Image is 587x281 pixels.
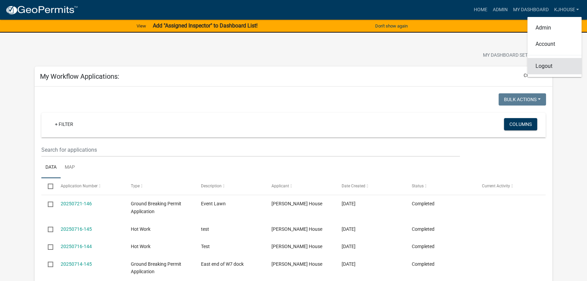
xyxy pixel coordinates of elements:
a: Account [527,36,582,52]
span: Completed [412,201,434,206]
datatable-header-cell: Date Created [335,178,405,194]
span: Applicant [271,184,289,188]
datatable-header-cell: Applicant [265,178,335,194]
h5: My Workflow Applications: [40,72,119,80]
span: Jay House [271,226,322,232]
span: Jay House [271,261,322,267]
datatable-header-cell: Application Number [54,178,124,194]
span: Jay House [271,244,322,249]
span: My Dashboard Settings [483,52,541,60]
a: Admin [527,20,582,36]
a: Home [471,3,490,16]
a: Admin [490,3,510,16]
span: Completed [412,261,434,267]
span: East end of W7 dock [201,261,244,267]
datatable-header-cell: Type [124,178,195,194]
datatable-header-cell: Current Activity [475,178,546,194]
span: Date Created [342,184,365,188]
span: Jay House [271,201,322,206]
button: Columns [504,118,537,130]
input: Search for applications [41,143,460,157]
span: test [201,226,209,232]
span: 07/21/2025 [342,201,356,206]
a: 20250721-146 [61,201,92,206]
span: Hot Work [131,244,150,249]
button: collapse [524,72,547,79]
a: kjhouse [551,3,582,16]
span: 07/16/2025 [342,226,356,232]
a: Logout [527,58,582,74]
a: 20250716-145 [61,226,92,232]
span: Hot Work [131,226,150,232]
a: 20250716-144 [61,244,92,249]
span: Status [412,184,424,188]
span: Test [201,244,210,249]
button: Don't show again [372,20,410,32]
span: Ground Breaking Permit Application [131,201,181,214]
span: 07/14/2025 [342,261,356,267]
span: Description [201,184,222,188]
span: Type [131,184,140,188]
a: 20250714-145 [61,261,92,267]
datatable-header-cell: Description [195,178,265,194]
a: View [134,20,149,32]
a: My Dashboard [510,3,551,16]
span: 07/16/2025 [342,244,356,249]
datatable-header-cell: Select [41,178,54,194]
a: + Filter [49,118,79,130]
button: Bulk Actions [499,93,546,106]
a: Map [61,157,79,179]
datatable-header-cell: Status [405,178,475,194]
span: Application Number [61,184,98,188]
span: Completed [412,226,434,232]
button: My Dashboard Settingssettings [478,49,556,62]
span: Event Lawn [201,201,226,206]
span: Completed [412,244,434,249]
span: Ground Breaking Permit Application [131,261,181,275]
strong: Add "Assigned Inspector" to Dashboard List! [153,22,258,29]
span: Current Activity [482,184,510,188]
div: kjhouse [527,17,582,77]
a: Data [41,157,61,179]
